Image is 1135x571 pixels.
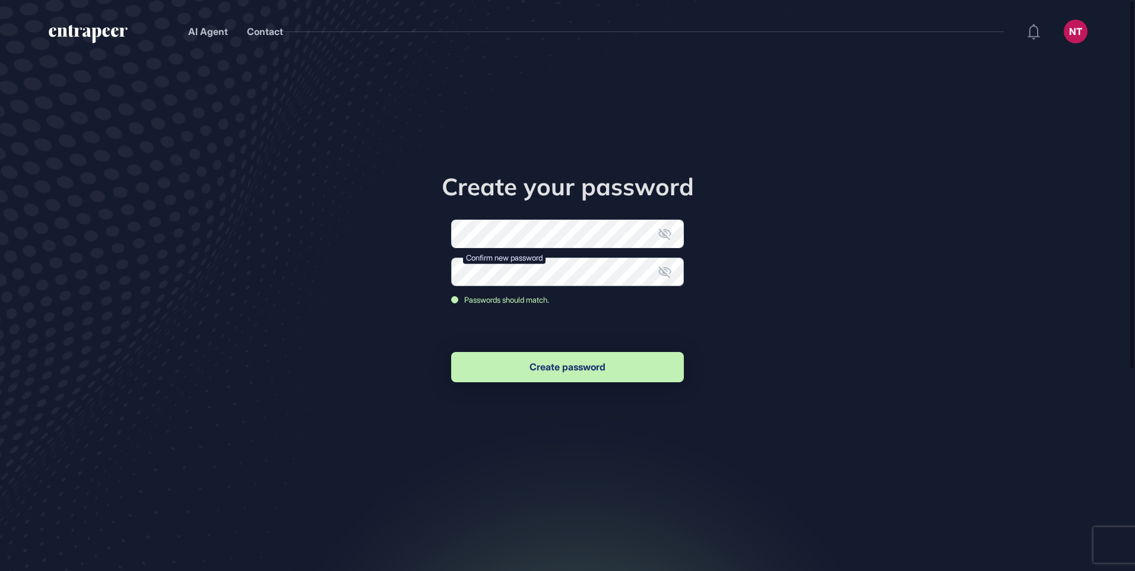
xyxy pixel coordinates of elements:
[451,352,684,382] button: Create password
[451,296,567,304] div: Passwords should match.
[386,172,749,201] h1: Create your password
[247,24,283,39] button: Contact
[47,25,129,47] a: entrapeer-logo
[463,251,546,264] label: Confirm new password
[1064,20,1088,43] button: NT
[188,26,228,37] a: AI Agent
